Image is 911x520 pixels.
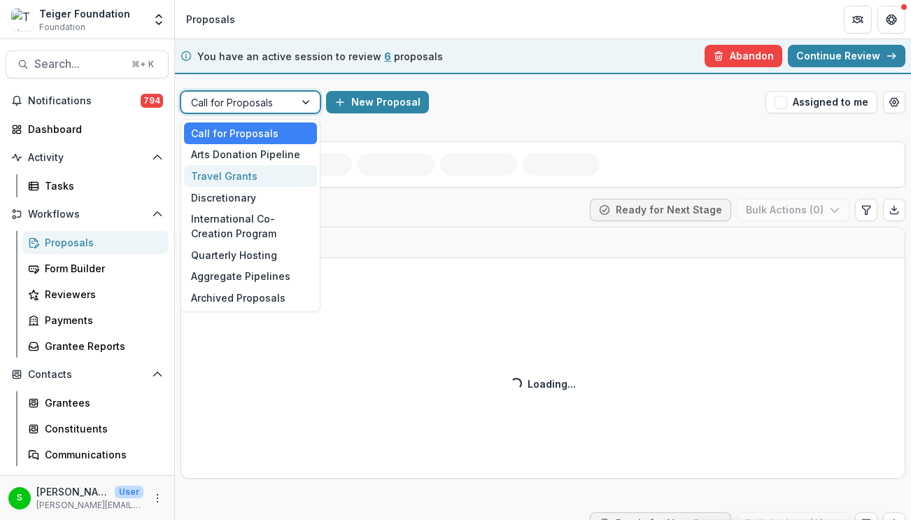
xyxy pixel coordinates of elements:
button: Get Help [877,6,905,34]
div: Discretionary [184,187,317,209]
p: [PERSON_NAME][EMAIL_ADDRESS][DOMAIN_NAME] [36,499,143,512]
button: Open Data & Reporting [6,472,169,494]
div: Teiger Foundation [39,6,130,21]
div: Grantees [45,395,157,410]
div: Form Builder [45,261,157,276]
nav: breadcrumb [181,9,241,29]
button: Open table manager [883,91,905,113]
a: Tasks [22,174,169,197]
div: Arts Donation Pipeline [184,144,317,166]
p: [PERSON_NAME] [36,484,109,499]
a: Grantees [22,391,169,414]
button: Partners [844,6,872,34]
p: User [115,486,143,498]
img: Teiger Foundation [11,8,34,31]
div: Dashboard [28,122,157,136]
button: Open Activity [6,146,169,169]
a: Form Builder [22,257,169,280]
span: 794 [141,94,163,108]
a: Dashboard [6,118,169,141]
a: Reviewers [22,283,169,306]
a: Continue Review [788,45,905,67]
div: Aggregate Pipelines [184,266,317,288]
button: More [149,490,166,507]
button: Open Contacts [6,363,169,386]
a: Constituents [22,417,169,440]
button: Abandon [705,45,782,67]
div: Quarterly Hosting [184,244,317,266]
div: Proposals [186,12,235,27]
a: Grantee Reports [22,335,169,358]
span: Notifications [28,95,141,107]
div: Stephanie [17,493,22,503]
a: Communications [22,443,169,466]
div: International Co-Creation Program [184,208,317,244]
button: Open Workflows [6,203,169,225]
span: 6 [384,50,391,62]
button: Notifications794 [6,90,169,112]
button: Search... [6,50,169,78]
span: Search... [34,57,123,71]
div: Reviewers [45,287,157,302]
div: Communications [45,447,157,462]
span: Activity [28,152,146,164]
button: Open entity switcher [149,6,169,34]
div: Proposals [45,235,157,250]
a: Proposals [22,231,169,254]
div: Constituents [45,421,157,436]
span: Foundation [39,21,85,34]
div: Travel Grants [184,165,317,187]
div: Call for Proposals [184,122,317,144]
div: Grantee Reports [45,339,157,353]
span: Workflows [28,209,146,220]
button: New Proposal [326,91,429,113]
div: Archived Proposals [184,287,317,309]
a: Payments [22,309,169,332]
div: Payments [45,313,157,328]
button: Assigned to me [765,91,877,113]
div: Tasks [45,178,157,193]
p: You have an active session to review proposals [197,49,443,64]
span: Contacts [28,369,146,381]
div: ⌘ + K [129,57,157,72]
